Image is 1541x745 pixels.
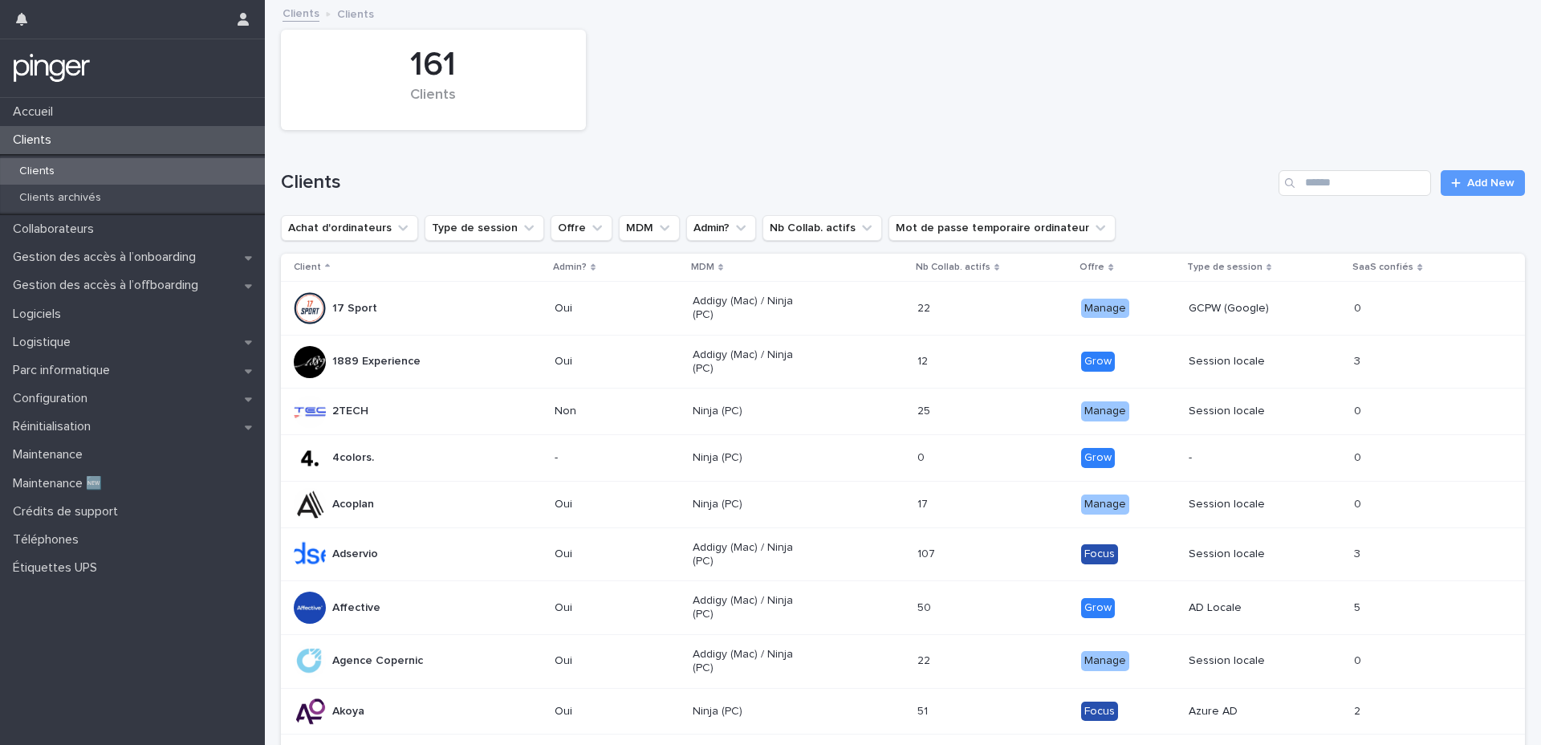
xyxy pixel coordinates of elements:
p: Addigy (Mac) / Ninja (PC) [693,648,807,675]
p: 17 Sport [332,302,377,316]
p: Session locale [1189,355,1303,368]
div: Manage [1081,651,1129,671]
div: Grow [1081,598,1115,618]
div: 161 [308,45,559,85]
p: Maintenance [6,447,96,462]
p: Ninja (PC) [693,451,807,465]
p: Clients [6,165,67,178]
p: Collaborateurs [6,222,107,237]
div: Grow [1081,352,1115,372]
p: 4colors. [332,451,374,465]
h1: Clients [281,171,1272,194]
p: 0 [1354,401,1364,418]
tr: Agence CopernicOuiAddigy (Mac) / Ninja (PC)2222 ManageSession locale00 [281,634,1525,688]
p: Crédits de support [6,504,131,519]
p: 2TECH [332,405,368,418]
p: Addigy (Mac) / Ninja (PC) [693,541,807,568]
p: - [1189,451,1303,465]
p: Ninja (PC) [693,705,807,719]
tr: 2TECHNonNinja (PC)2525 ManageSession locale00 [281,389,1525,435]
tr: AcoplanOuiNinja (PC)1717 ManageSession locale00 [281,481,1525,527]
img: mTgBEunGTSyRkCgitkcU [13,52,91,84]
p: Oui [555,498,669,511]
p: Gestion des accès à l’offboarding [6,278,211,293]
p: 22 [917,651,933,668]
div: Focus [1081,544,1118,564]
a: Add New [1441,170,1525,196]
div: Manage [1081,495,1129,515]
div: Manage [1081,299,1129,319]
p: Oui [555,654,669,668]
p: Addigy (Mac) / Ninja (PC) [693,348,807,376]
button: Type de session [425,215,544,241]
p: Type de session [1187,259,1262,276]
button: Mot de passe temporaire ordinateur [888,215,1116,241]
p: 5 [1354,598,1364,615]
a: Clients [283,3,319,22]
p: Logistique [6,335,83,350]
button: Offre [551,215,612,241]
p: Étiquettes UPS [6,560,110,576]
p: Oui [555,355,669,368]
p: 12 [917,352,931,368]
p: AD Locale [1189,601,1303,615]
button: MDM [619,215,680,241]
p: 1889 Experience [332,355,421,368]
p: Maintenance 🆕 [6,476,115,491]
p: Session locale [1189,654,1303,668]
p: 17 [917,495,931,511]
p: Téléphones [6,532,91,548]
p: 22 [917,299,933,316]
p: Ninja (PC) [693,405,807,418]
p: Akoya [332,705,364,719]
p: 0 [1354,448,1364,465]
button: Nb Collab. actifs [762,215,882,241]
button: Admin? [686,215,756,241]
p: Offre [1080,259,1104,276]
p: Session locale [1189,548,1303,561]
p: 0 [1354,495,1364,511]
button: Achat d'ordinateurs [281,215,418,241]
p: Réinitialisation [6,419,104,434]
p: 0 [1354,299,1364,316]
div: Clients [308,87,559,120]
tr: 4colors.-Ninja (PC)00 Grow-00 [281,435,1525,482]
p: 51 [917,702,931,719]
div: Focus [1081,702,1118,722]
p: Session locale [1189,405,1303,418]
span: Add New [1467,177,1515,189]
p: Clients archivés [6,191,114,205]
p: Parc informatique [6,363,123,378]
p: SaaS confiés [1352,259,1413,276]
tr: AkoyaOuiNinja (PC)5151 FocusAzure AD22 [281,688,1525,735]
p: 3 [1354,544,1364,561]
p: - [555,451,669,465]
div: Grow [1081,448,1115,468]
p: Non [555,405,669,418]
p: Logiciels [6,307,74,322]
p: Acoplan [332,498,374,511]
p: Gestion des accès à l’onboarding [6,250,209,265]
p: Clients [6,132,64,148]
input: Search [1279,170,1431,196]
tr: AdservioOuiAddigy (Mac) / Ninja (PC)107107 FocusSession locale33 [281,527,1525,581]
p: 107 [917,544,938,561]
p: Azure AD [1189,705,1303,719]
p: 50 [917,598,934,615]
p: 2 [1354,702,1364,719]
p: Oui [555,548,669,561]
p: Clients [337,4,374,22]
p: MDM [691,259,714,276]
p: Addigy (Mac) / Ninja (PC) [693,594,807,621]
tr: 1889 ExperienceOuiAddigy (Mac) / Ninja (PC)1212 GrowSession locale33 [281,335,1525,389]
p: Session locale [1189,498,1303,511]
p: Oui [555,302,669,316]
p: Oui [555,601,669,615]
p: Addigy (Mac) / Ninja (PC) [693,295,807,322]
p: 0 [917,448,928,465]
p: Nb Collab. actifs [916,259,990,276]
p: Accueil [6,104,66,120]
p: Client [294,259,321,276]
p: Oui [555,705,669,719]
